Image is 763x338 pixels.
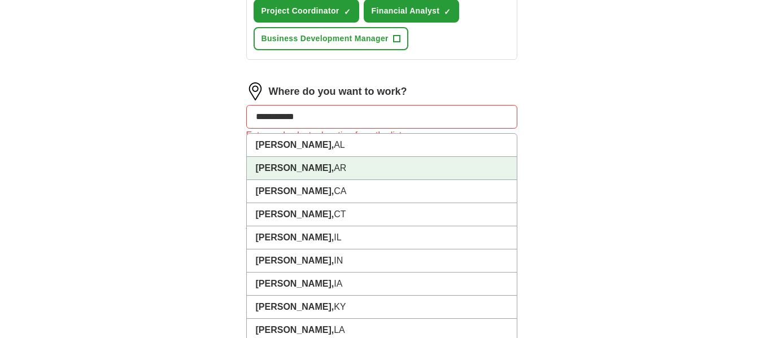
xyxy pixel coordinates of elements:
strong: [PERSON_NAME], [256,256,334,265]
strong: [PERSON_NAME], [256,325,334,335]
li: IA [247,273,517,296]
li: CT [247,203,517,226]
li: IL [247,226,517,249]
strong: [PERSON_NAME], [256,163,334,173]
span: ✓ [444,7,451,16]
span: Financial Analyst [372,5,440,17]
div: Enter and select a location from the list [246,129,517,142]
li: KY [247,296,517,319]
span: ✓ [344,7,351,16]
strong: [PERSON_NAME], [256,140,334,150]
img: location.png [246,82,264,100]
strong: [PERSON_NAME], [256,302,334,311]
strong: [PERSON_NAME], [256,279,334,288]
strong: [PERSON_NAME], [256,209,334,219]
span: Business Development Manager [261,33,389,45]
li: CA [247,180,517,203]
label: Where do you want to work? [269,84,407,99]
strong: [PERSON_NAME], [256,186,334,196]
li: AR [247,157,517,180]
li: AL [247,134,517,157]
span: Project Coordinator [261,5,339,17]
strong: [PERSON_NAME], [256,232,334,242]
button: Business Development Manager [254,27,408,50]
li: IN [247,249,517,273]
